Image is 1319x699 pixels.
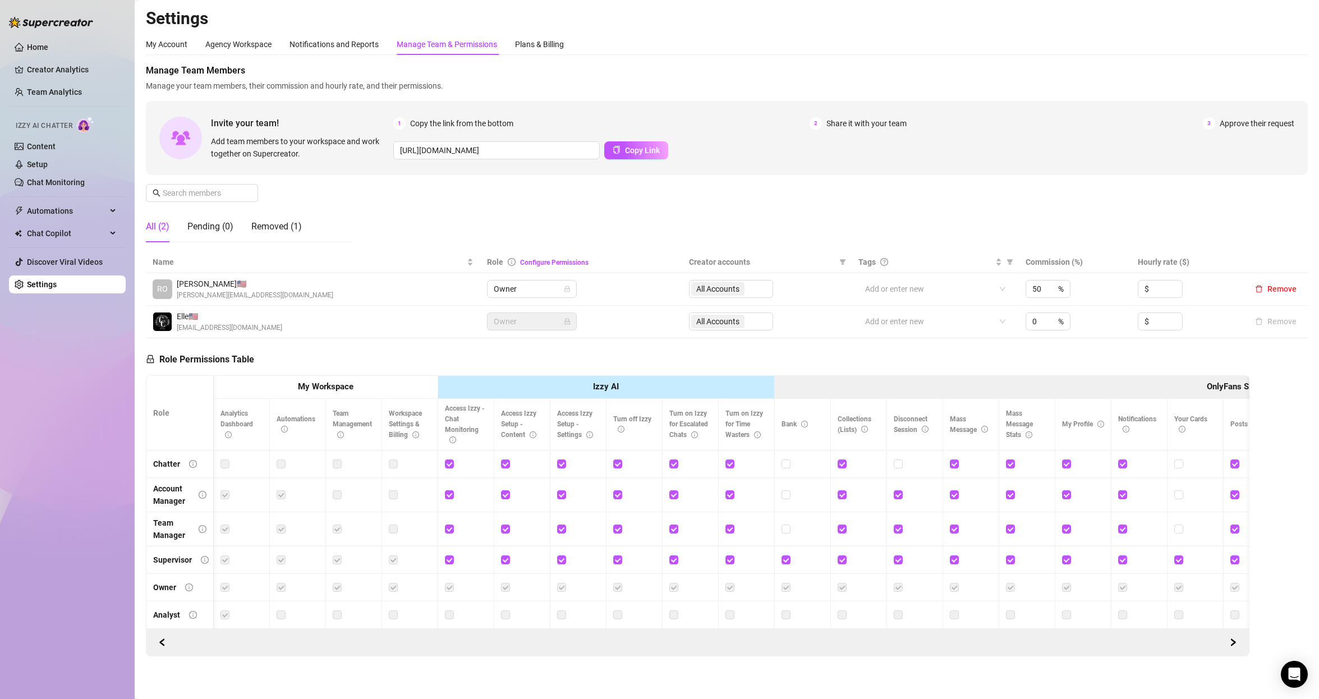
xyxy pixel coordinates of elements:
[189,460,197,468] span: info-circle
[1229,638,1237,646] span: right
[1118,415,1156,434] span: Notifications
[189,611,197,619] span: info-circle
[393,117,406,130] span: 1
[277,415,315,434] span: Automations
[669,410,708,439] span: Turn on Izzy for Escalated Chats
[201,556,209,564] span: info-circle
[153,554,192,566] div: Supervisor
[1224,633,1242,651] button: Scroll Backward
[289,38,379,50] div: Notifications and Reports
[225,431,232,438] span: info-circle
[27,280,57,289] a: Settings
[146,251,480,273] th: Name
[1179,426,1185,433] span: info-circle
[199,525,206,533] span: info-circle
[177,290,333,301] span: [PERSON_NAME][EMAIL_ADDRESS][DOMAIN_NAME]
[153,633,171,651] button: Scroll Forward
[981,426,988,433] span: info-circle
[298,381,353,392] strong: My Workspace
[1203,117,1215,130] span: 3
[837,254,848,270] span: filter
[199,491,206,499] span: info-circle
[157,283,168,295] span: RO
[922,426,929,433] span: info-circle
[487,257,503,266] span: Role
[153,312,172,331] img: Elle
[725,410,763,439] span: Turn on Izzy for Time Wasters
[146,8,1308,29] h2: Settings
[153,482,190,507] div: Account Manager
[153,609,180,621] div: Analyst
[754,431,761,438] span: info-circle
[27,160,48,169] a: Setup
[9,17,93,28] img: logo-BBDzfeDw.svg
[146,353,254,366] h5: Role Permissions Table
[494,280,570,297] span: Owner
[1220,117,1294,130] span: Approve their request
[1207,381,1283,392] strong: OnlyFans Side Menu
[950,415,988,434] span: Mass Message
[618,426,624,433] span: info-circle
[16,121,72,131] span: Izzy AI Chatter
[185,583,193,591] span: info-circle
[177,323,282,333] span: [EMAIL_ADDRESS][DOMAIN_NAME]
[1123,426,1129,433] span: info-circle
[1019,251,1131,273] th: Commission (%)
[77,116,94,132] img: AI Chatter
[782,420,808,428] span: Bank
[146,376,214,450] th: Role
[211,135,389,160] span: Add team members to your workspace and work together on Supercreator.
[410,117,513,130] span: Copy the link from the bottom
[153,517,190,541] div: Team Manager
[211,116,393,130] span: Invite your team!
[1251,315,1301,328] button: Remove
[27,224,107,242] span: Chat Copilot
[153,458,180,470] div: Chatter
[251,220,302,233] div: Removed (1)
[220,410,253,439] span: Analytics Dashboard
[337,431,344,438] span: info-circle
[689,256,835,268] span: Creator accounts
[557,410,593,439] span: Access Izzy Setup - Settings
[146,355,155,364] span: lock
[412,431,419,438] span: info-circle
[333,410,372,439] span: Team Management
[801,421,808,427] span: info-circle
[586,431,593,438] span: info-circle
[205,38,272,50] div: Agency Workspace
[153,189,160,197] span: search
[880,258,888,266] span: question-circle
[1026,431,1032,438] span: info-circle
[494,313,570,330] span: Owner
[146,220,169,233] div: All (2)
[27,257,103,266] a: Discover Viral Videos
[604,141,668,159] button: Copy Link
[1004,254,1015,270] span: filter
[158,638,166,646] span: left
[691,431,698,438] span: info-circle
[1251,282,1301,296] button: Remove
[163,187,242,199] input: Search members
[613,146,621,154] span: copy
[858,256,876,268] span: Tags
[1267,284,1297,293] span: Remove
[520,259,589,266] a: Configure Permissions
[501,410,536,439] span: Access Izzy Setup - Content
[27,178,85,187] a: Chat Monitoring
[397,38,497,50] div: Manage Team & Permissions
[593,381,619,392] strong: Izzy AI
[27,61,117,79] a: Creator Analytics
[838,415,871,434] span: Collections (Lists)
[564,318,571,325] span: lock
[146,80,1308,92] span: Manage your team members, their commission and hourly rate, and their permissions.
[564,286,571,292] span: lock
[894,415,929,434] span: Disconnect Session
[1230,420,1259,428] span: Posts
[810,117,822,130] span: 2
[839,259,846,265] span: filter
[1007,259,1013,265] span: filter
[27,43,48,52] a: Home
[826,117,907,130] span: Share it with your team
[449,436,456,443] span: info-circle
[1097,421,1104,427] span: info-circle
